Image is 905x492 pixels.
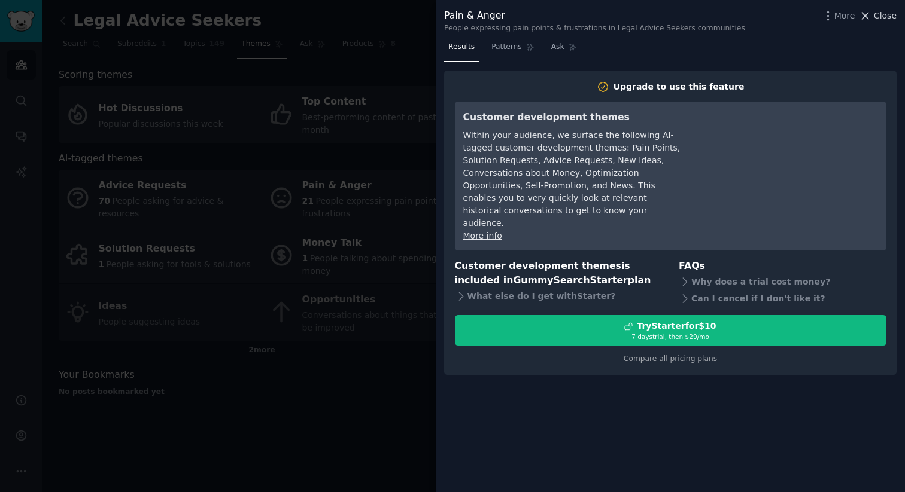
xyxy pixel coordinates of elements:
div: Upgrade to use this feature [614,81,745,93]
div: Pain & Anger [444,8,745,23]
a: Ask [547,38,581,62]
a: Results [444,38,479,62]
div: Within your audience, we surface the following AI-tagged customer development themes: Pain Points... [463,129,682,230]
h3: Customer development themes [463,110,682,125]
span: Results [448,42,475,53]
button: Close [859,10,897,22]
h3: Customer development themes is included in plan [455,259,663,288]
iframe: YouTube video player [699,110,878,200]
button: More [822,10,855,22]
span: More [834,10,855,22]
span: Close [874,10,897,22]
a: Compare all pricing plans [624,355,717,363]
div: People expressing pain points & frustrations in Legal Advice Seekers communities [444,23,745,34]
div: Can I cancel if I don't like it? [679,290,886,307]
a: Patterns [487,38,538,62]
div: Try Starter for $10 [637,320,716,332]
span: GummySearch Starter [513,274,627,286]
div: 7 days trial, then $ 29 /mo [455,332,886,341]
h3: FAQs [679,259,886,274]
a: More info [463,231,502,240]
div: What else do I get with Starter ? [455,288,663,305]
span: Ask [551,42,564,53]
span: Patterns [491,42,521,53]
button: TryStarterfor$107 daystrial, then $29/mo [455,315,886,346]
div: Why does a trial cost money? [679,273,886,290]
